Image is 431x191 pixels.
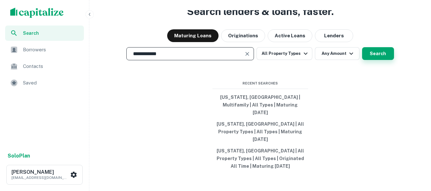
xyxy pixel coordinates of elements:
[167,29,219,42] button: Maturing Loans
[11,175,69,180] p: [EMAIL_ADDRESS][DOMAIN_NAME]
[212,81,308,86] span: Recent Searches
[315,29,353,42] button: Lenders
[5,75,84,91] a: Saved
[256,47,312,60] button: All Property Types
[6,165,83,185] button: [PERSON_NAME][EMAIL_ADDRESS][DOMAIN_NAME]
[315,47,360,60] button: Any Amount
[11,170,69,175] h6: [PERSON_NAME]
[212,92,308,118] button: [US_STATE], [GEOGRAPHIC_DATA] | Multifamily | All Types | Maturing [DATE]
[8,152,30,160] a: SoloPlan
[399,140,431,171] iframe: Chat Widget
[212,118,308,145] button: [US_STATE], [GEOGRAPHIC_DATA] | All Property Types | All Types | Maturing [DATE]
[23,30,80,37] span: Search
[5,59,84,74] a: Contacts
[221,29,265,42] button: Originations
[212,145,308,172] button: [US_STATE], [GEOGRAPHIC_DATA] | All Property Types | All Types | Originated All Time | Maturing [...
[5,42,84,57] a: Borrowers
[23,46,80,54] span: Borrowers
[243,49,252,58] button: Clear
[268,29,312,42] button: Active Loans
[23,79,80,87] span: Saved
[362,47,394,60] button: Search
[8,153,30,159] strong: Solo Plan
[23,62,80,70] span: Contacts
[10,8,64,18] img: capitalize-logo.png
[5,26,84,41] a: Search
[187,4,334,19] h3: Search lenders & loans, faster.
